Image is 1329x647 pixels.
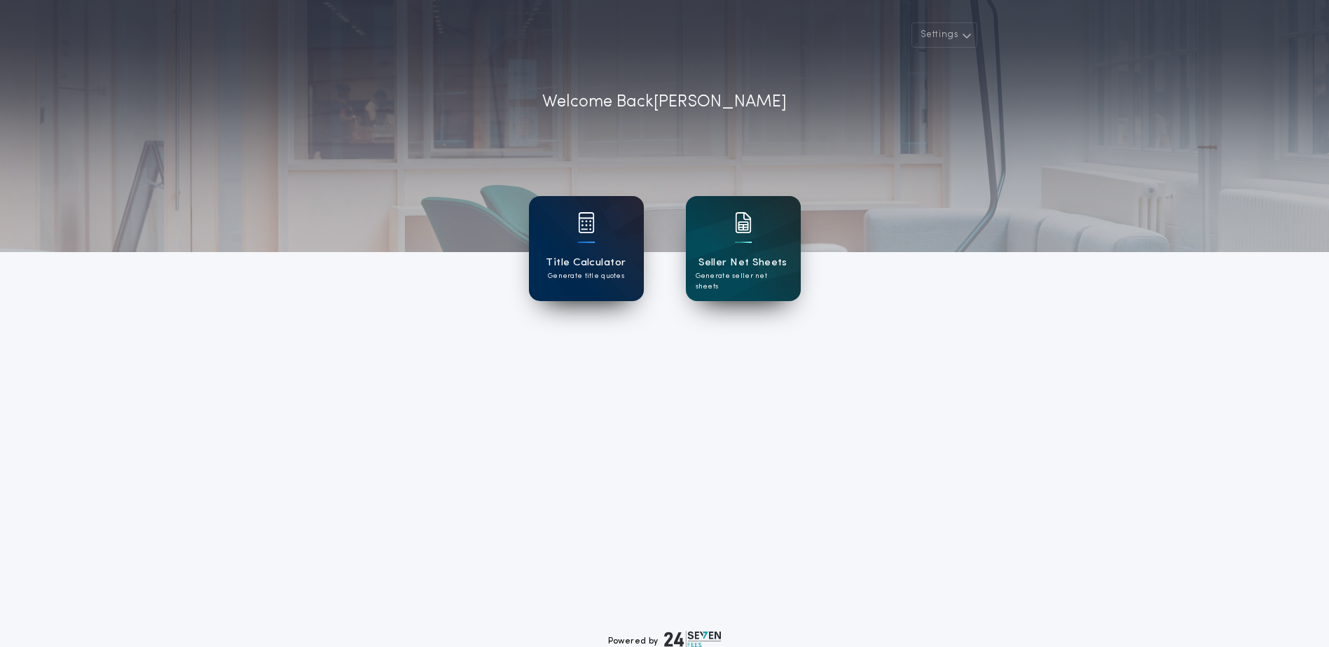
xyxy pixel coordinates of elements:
h1: Seller Net Sheets [698,255,787,271]
p: Welcome Back [PERSON_NAME] [542,90,787,115]
button: Settings [911,22,977,48]
img: card icon [578,212,595,233]
a: card iconSeller Net SheetsGenerate seller net sheets [686,196,801,301]
h1: Title Calculator [546,255,626,271]
p: Generate seller net sheets [696,271,791,292]
img: card icon [735,212,752,233]
p: Generate title quotes [548,271,624,281]
a: card iconTitle CalculatorGenerate title quotes [529,196,644,301]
